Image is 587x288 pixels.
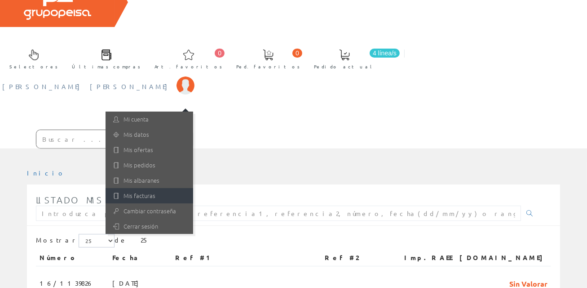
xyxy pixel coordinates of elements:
a: Cambiar contraseña [106,203,193,219]
th: Fecha [109,250,172,266]
span: 0 [215,49,225,58]
a: Últimas compras [63,42,145,75]
span: 0 [292,49,302,58]
span: 4 línea/s [370,49,400,58]
a: Mi cuenta [106,112,193,127]
th: [DOMAIN_NAME] [456,250,551,266]
span: Listado mis albaranes [36,194,164,205]
a: Mis facturas [106,188,193,203]
a: Cerrar sesión [106,219,193,234]
label: Mostrar [36,234,115,247]
div: de 25 [36,234,551,250]
a: 4 línea/s Pedido actual [305,42,402,75]
span: Ped. favoritos [236,62,300,71]
span: Pedido actual [314,62,375,71]
span: [PERSON_NAME] [PERSON_NAME] [2,82,172,91]
input: Buscar ... [36,130,175,148]
a: Mis pedidos [106,157,193,173]
select: Mostrar [79,234,115,247]
a: Inicio [27,169,65,177]
span: Art. favoritos [154,62,222,71]
span: Selectores [9,62,58,71]
a: Mis datos [106,127,193,142]
th: Imp.RAEE [388,250,456,266]
th: Ref #2 [321,250,388,266]
input: Introduzca parte o toda la referencia1, referencia2, número, fecha(dd/mm/yy) o rango de fechas(dd... [36,206,521,221]
a: [PERSON_NAME] [PERSON_NAME] [2,75,194,83]
th: Ref #1 [172,250,321,266]
span: Últimas compras [72,62,141,71]
a: Mis albaranes [106,173,193,188]
th: Número [36,250,109,266]
a: Mis ofertas [106,142,193,157]
a: Selectores [0,42,62,75]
